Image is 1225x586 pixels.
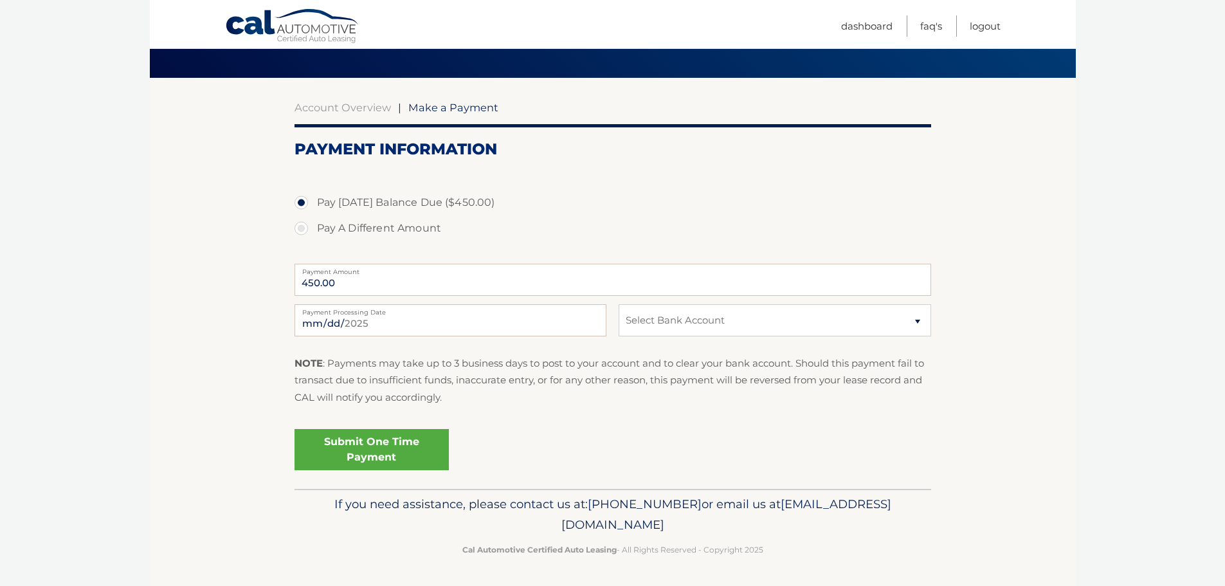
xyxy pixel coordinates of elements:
[561,497,891,532] span: [EMAIL_ADDRESS][DOMAIN_NAME]
[295,304,606,315] label: Payment Processing Date
[398,101,401,114] span: |
[588,497,702,511] span: [PHONE_NUMBER]
[295,264,931,274] label: Payment Amount
[920,15,942,37] a: FAQ's
[295,264,931,296] input: Payment Amount
[295,429,449,470] a: Submit One Time Payment
[295,101,391,114] a: Account Overview
[295,140,931,159] h2: Payment Information
[970,15,1001,37] a: Logout
[295,304,606,336] input: Payment Date
[225,8,360,46] a: Cal Automotive
[295,357,323,369] strong: NOTE
[295,355,931,406] p: : Payments may take up to 3 business days to post to your account and to clear your bank account....
[303,543,923,556] p: - All Rights Reserved - Copyright 2025
[841,15,893,37] a: Dashboard
[303,494,923,535] p: If you need assistance, please contact us at: or email us at
[295,215,931,241] label: Pay A Different Amount
[295,190,931,215] label: Pay [DATE] Balance Due ($450.00)
[462,545,617,554] strong: Cal Automotive Certified Auto Leasing
[408,101,498,114] span: Make a Payment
